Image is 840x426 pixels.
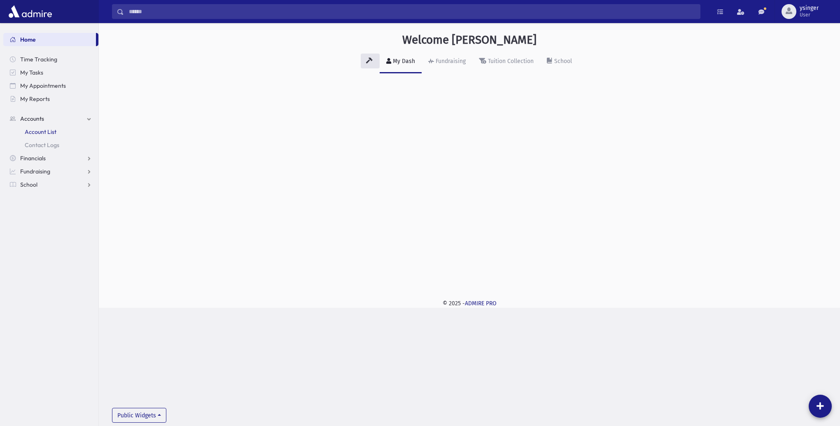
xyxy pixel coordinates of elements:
span: My Tasks [20,69,43,76]
a: My Tasks [3,66,98,79]
span: Account List [25,128,56,136]
a: Fundraising [3,165,98,178]
span: Home [20,36,36,43]
a: My Appointments [3,79,98,92]
div: My Dash [391,58,415,65]
img: AdmirePro [7,3,54,20]
a: Contact Logs [3,138,98,152]
span: Accounts [20,115,44,122]
div: © 2025 - [112,299,827,308]
a: Account List [3,125,98,138]
a: Home [3,33,96,46]
div: Fundraising [434,58,466,65]
input: Search [124,4,700,19]
span: School [20,181,37,188]
span: My Reports [20,95,50,103]
a: My Dash [380,50,422,73]
a: Time Tracking [3,53,98,66]
span: Time Tracking [20,56,57,63]
a: Financials [3,152,98,165]
a: Fundraising [422,50,472,73]
span: ysinger [800,5,819,12]
a: Tuition Collection [472,50,540,73]
a: Accounts [3,112,98,125]
span: Contact Logs [25,141,59,149]
a: My Reports [3,92,98,105]
a: ADMIRE PRO [465,300,497,307]
div: School [553,58,572,65]
span: My Appointments [20,82,66,89]
span: User [800,12,819,18]
span: Fundraising [20,168,50,175]
a: School [3,178,98,191]
button: Public Widgets [112,408,166,423]
div: Tuition Collection [486,58,534,65]
a: School [540,50,579,73]
span: Financials [20,154,46,162]
h3: Welcome [PERSON_NAME] [402,33,537,47]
